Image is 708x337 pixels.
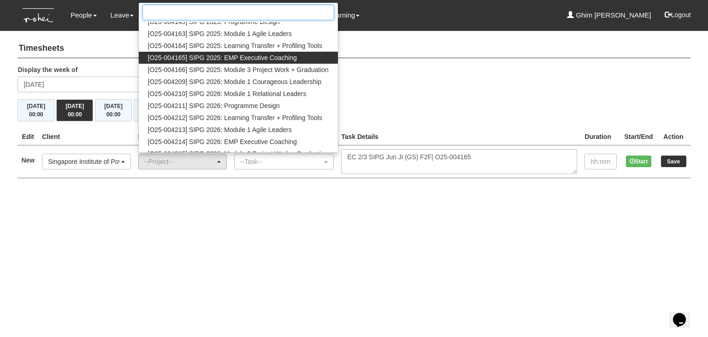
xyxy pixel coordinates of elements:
[148,89,307,98] span: [O25-004210] SIPG 2026: Module 1 Relational Leaders
[18,65,77,74] label: Display the week of
[581,128,620,145] th: Duration
[138,154,227,169] button: --Project--
[148,149,329,158] span: [O25-004215] SIPG 2026: Module 3 Project Work + Graduation
[111,5,134,26] a: Leave
[144,157,215,166] div: --Project--
[567,5,651,26] a: Ghim [PERSON_NAME]
[148,113,322,122] span: [O25-004212] SIPG 2026: Learning Transfer + Profiling Tools
[626,156,651,167] button: Start
[657,128,690,145] th: Action
[148,125,292,134] span: [O25-004213] SIPG 2026: Module 1 Agile Leaders
[134,99,171,121] button: [DATE]00:00
[29,111,43,118] span: 00:00
[48,157,119,166] div: Singapore Institute of Power and Gas (SIPG)
[71,5,97,26] a: People
[56,99,93,121] button: [DATE]00:00
[669,300,699,328] iframe: chat widget
[148,53,297,62] span: [O25-004165] SIPG 2025: EMP Executive Coaching
[95,99,132,121] button: [DATE]00:00
[18,99,690,121] div: Timesheet Week Summary
[148,65,329,74] span: [O25-004166] SIPG 2025: Module 3 Project Work + Graduation
[620,128,656,145] th: Start/End
[68,111,82,118] span: 00:00
[21,156,35,165] label: New
[18,99,54,121] button: [DATE]00:00
[148,41,322,50] span: [O25-004164] SIPG 2025: Learning Transfer + Profiling Tools
[38,128,134,145] th: Client
[337,128,581,145] th: Task Details
[106,111,121,118] span: 00:00
[322,5,360,26] a: e-Learning
[135,128,230,145] th: Project
[148,101,280,110] span: [O25-004211] SIPG 2026: Programme Design
[142,5,334,20] input: Search
[42,154,130,169] button: Singapore Institute of Power and Gas (SIPG)
[148,77,322,86] span: [O25-004209] SIPG 2026: Module 1 Courageous Leadership
[234,154,334,169] button: --Task--
[148,29,292,38] span: [O25-004163] SIPG 2025: Module 1 Agile Leaders
[584,154,617,169] input: hh:mm
[18,39,690,58] h4: Timesheets
[661,156,686,167] input: Save
[658,4,697,26] button: Logout
[240,157,323,166] div: --Task--
[148,137,297,146] span: [O25-004214] SIPG 2026: EMP Executive Coaching
[18,128,38,145] th: Edit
